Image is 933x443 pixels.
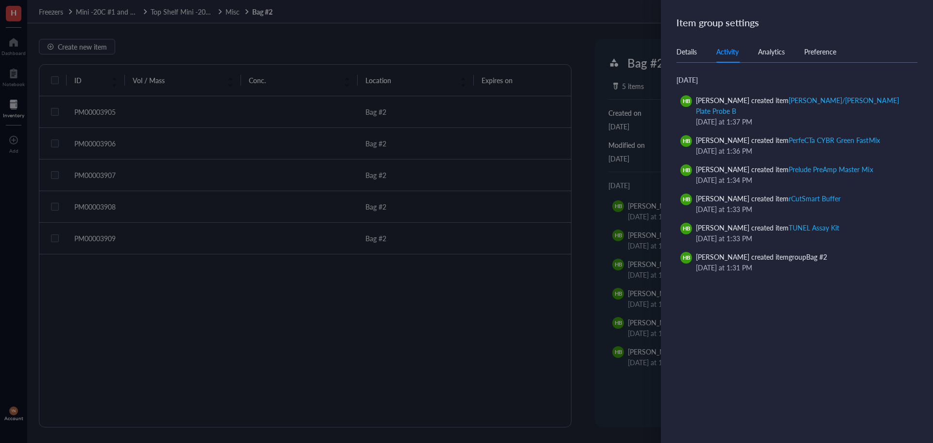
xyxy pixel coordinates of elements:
a: HB[PERSON_NAME] created itemTUNEL Assay Kit[DATE] at 1:33 PM [676,218,917,248]
div: Item group settings [676,16,921,29]
span: HB [682,254,690,262]
div: PerfeCTa CYBR Green FastMix [789,135,880,145]
span: HB [682,166,690,175]
span: HB [682,97,690,106]
a: HB[PERSON_NAME] created itemPrelude PreAmp Master Mix[DATE] at 1:34 PM [676,160,917,189]
div: [PERSON_NAME]/[PERSON_NAME] Plate Probe B [696,95,899,116]
a: HB[PERSON_NAME] created itemPerfeCTa CYBR Green FastMix[DATE] at 1:36 PM [676,131,917,160]
div: Activity [716,46,739,57]
div: Preference [804,46,836,57]
div: [DATE] at 1:33 PM [696,204,906,214]
div: [DATE] at 1:31 PM [696,262,906,273]
a: HB[PERSON_NAME] created itemrCutSmart Buffer[DATE] at 1:33 PM [676,189,917,218]
div: Analytics [758,46,785,57]
div: [PERSON_NAME] created item [696,222,839,233]
div: [PERSON_NAME] created item [696,164,873,175]
div: TUNEL Assay Kit [789,223,839,232]
div: [DATE] at 1:36 PM [696,145,906,156]
div: [PERSON_NAME] created item [696,193,841,204]
span: HB [682,225,690,233]
div: Details [676,46,697,57]
div: [DATE] at 1:33 PM [696,233,906,244]
div: [PERSON_NAME] created item [696,135,880,145]
div: Bag #2 [806,252,827,262]
div: [DATE] [676,74,917,85]
a: HB[PERSON_NAME] created item[PERSON_NAME]/[PERSON_NAME] Plate Probe B[DATE] at 1:37 PM [676,91,917,131]
div: [DATE] at 1:37 PM [696,116,906,127]
span: HB [682,195,690,204]
div: [DATE] at 1:34 PM [696,175,906,185]
div: Prelude PreAmp Master Mix [789,164,873,174]
div: [PERSON_NAME] created itemgroup [696,251,827,262]
span: HB [682,137,690,145]
div: rCutSmart Buffer [789,194,841,203]
div: [PERSON_NAME] created item [696,95,906,116]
